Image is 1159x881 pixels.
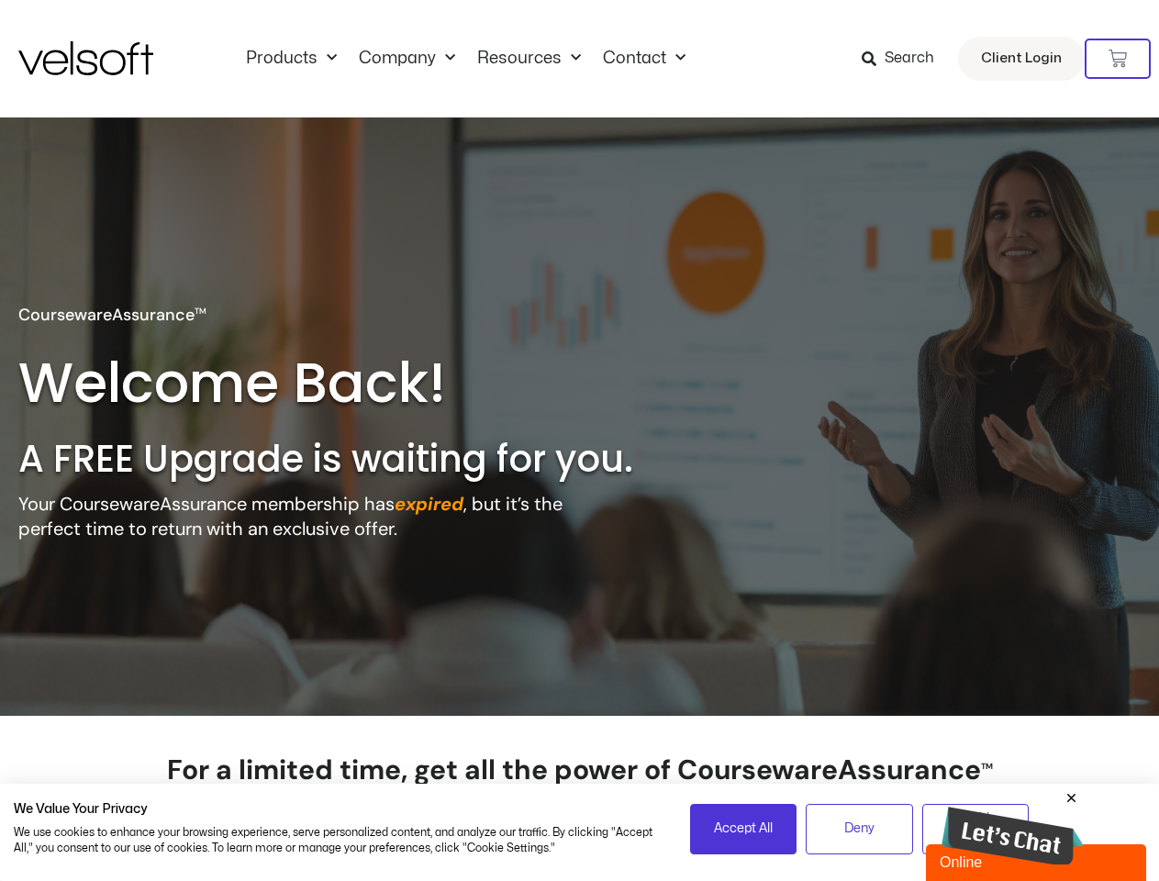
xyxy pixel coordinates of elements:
[348,49,466,69] a: CompanyMenu Toggle
[14,825,663,856] p: We use cookies to enhance your browsing experience, serve personalized content, and analyze our t...
[395,492,463,516] strong: expired
[18,303,206,328] p: CoursewareAssurance
[195,306,206,317] span: TM
[592,49,697,69] a: ContactMenu Toggle
[18,435,710,483] h2: A FREE Upgrade is waiting for you.
[235,49,348,69] a: ProductsMenu Toggle
[235,49,697,69] nav: Menu
[981,761,993,772] span: TM
[18,41,153,75] img: Velsoft Training Materials
[926,841,1150,881] iframe: chat widget
[942,790,1084,864] iframe: chat widget
[958,37,1085,81] a: Client Login
[844,819,875,839] span: Deny
[981,47,1062,71] span: Client Login
[806,804,913,854] button: Deny all cookies
[885,47,934,71] span: Search
[466,49,592,69] a: ResourcesMenu Toggle
[167,752,993,822] strong: For a limited time, get all the power of CoursewareAssurance
[18,347,474,418] h2: Welcome Back!
[922,804,1030,854] button: Adjust cookie preferences
[714,819,773,839] span: Accept All
[18,492,584,541] p: Your CoursewareAssurance membership has , but it’s the perfect time to return with an exclusive o...
[862,43,947,74] a: Search
[690,804,797,854] button: Accept all cookies
[934,809,1018,850] span: Cookie Settings
[14,801,663,818] h2: We Value Your Privacy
